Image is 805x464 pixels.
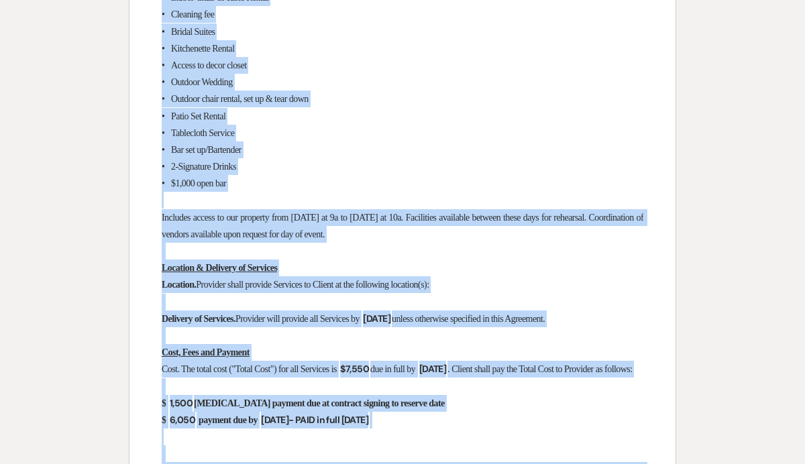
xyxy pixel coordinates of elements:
span: • Outdoor chair rental, set up & tear down [162,94,309,104]
span: 1,500 [168,396,194,411]
span: • Bridal Suites [162,27,215,37]
span: $7,550 [339,361,370,377]
span: • Bar set up/Bartender [162,145,241,155]
span: Provider will provide all Services by [235,314,360,324]
strong: $ [162,415,166,425]
strong: Delivery of Services. [162,314,235,324]
strong: $ [162,398,166,408]
span: • Access to decor closet [162,60,246,70]
span: • 2-Signature Drinks [162,162,236,172]
u: Location & Delivery of Services [162,263,277,273]
span: unless otherwise specified in this Agreement. [392,314,545,324]
strong: payment due by [199,415,258,425]
span: Cost. The total cost ("Total Cost") for all Services is [162,364,337,374]
strong: Location. [162,280,196,290]
span: • Patio Set Rental [162,111,225,121]
span: • Outdoor Wedding [162,77,233,87]
strong: [MEDICAL_DATA] payment due at contract signing to reserve date [194,398,445,408]
span: [DATE]- PAID in full [DATE] [260,412,370,428]
span: Provider shall provide Services to Client at the following location(s): [196,280,429,290]
span: due in full by [370,364,415,374]
span: • Kitchenette Rental [162,44,235,54]
u: Cost, Fees and Payment [162,347,250,357]
span: [DATE] [362,311,392,327]
span: • Cleaning fee [162,9,214,19]
span: 6,050 [168,412,197,428]
span: [DATE] [418,361,448,377]
span: Includes access to our property from [DATE] at 9a to [DATE] at 10a. Facilities available between ... [162,213,645,239]
span: • Tablecloth Service [162,128,234,138]
span: . Client shall pay the Total Cost to Provider as follows: [447,364,632,374]
span: • $1,000 open bar [162,178,226,188]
